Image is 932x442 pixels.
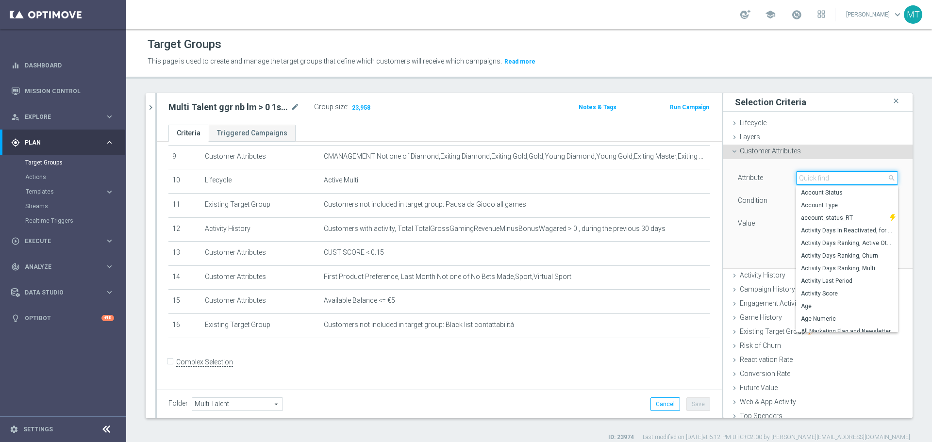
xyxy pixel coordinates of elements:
i: person_search [11,113,20,121]
label: Group size [314,103,347,111]
i: keyboard_arrow_right [105,112,114,121]
span: Activity Last Period [801,277,893,285]
td: Activity History [201,217,320,242]
td: Lifecycle [201,169,320,194]
i: keyboard_arrow_right [105,236,114,246]
button: Data Studio keyboard_arrow_right [11,289,115,296]
span: Available Balance <= €5 [324,296,395,305]
span: Top Spenders [740,412,782,420]
i: keyboard_arrow_right [105,288,114,297]
span: CUST SCORE < 0.15 [324,248,384,257]
i: chevron_right [146,103,155,112]
span: This page is used to create and manage the target groups that define which customers will receive... [148,57,502,65]
td: 15 [168,290,201,314]
i: track_changes [11,262,20,271]
button: Mission Control [11,87,115,95]
div: Optibot [11,305,114,331]
button: play_circle_outline Execute keyboard_arrow_right [11,237,115,245]
div: Analyze [11,262,105,271]
i: keyboard_arrow_right [105,187,114,196]
div: Templates [26,189,105,195]
span: Activity Score [801,290,893,297]
td: Customer Attributes [201,242,320,266]
div: MT [904,5,922,24]
span: Conversion Rate [740,370,790,377]
td: 11 [168,193,201,217]
td: 14 [168,265,201,290]
button: equalizer Dashboard [11,62,115,69]
button: Read more [503,56,536,67]
label: : [347,103,349,111]
label: Value [738,219,755,228]
span: Customers not included in target group: Black list contattabilità [324,321,514,329]
a: Criteria [168,125,209,142]
span: Age [801,302,893,310]
i: keyboard_arrow_right [105,262,114,271]
i: equalizer [11,61,20,70]
span: account_status_RT [801,214,885,222]
button: Templates keyboard_arrow_right [25,188,115,196]
div: Plan [11,138,105,147]
div: Dashboard [11,52,114,78]
span: Activity History [740,271,785,279]
div: Templates [25,184,125,199]
span: Account Type [801,201,893,209]
i: play_circle_outline [11,237,20,246]
i: close [891,95,901,108]
span: Customers not included in target group: Pausa da Gioco all games [324,200,526,209]
span: Age Numeric [801,315,893,323]
span: Plan [25,140,105,146]
button: track_changes Analyze keyboard_arrow_right [11,263,115,271]
span: Templates [26,189,95,195]
span: Customers with activity, Total TotalGrossGamingRevenueMinusBonusWagared > 0 , during the previous... [324,225,666,233]
button: gps_fixed Plan keyboard_arrow_right [11,139,115,147]
span: Campaign History [740,285,795,293]
div: Execute [11,237,105,246]
span: Account Status [801,189,893,196]
div: Target Groups [25,155,125,170]
td: 13 [168,242,201,266]
span: Risk of Churn [740,342,781,349]
a: Actions [25,173,101,181]
span: school [765,9,776,20]
span: Activity Days In Reactivated, for Segmentation Layer [801,227,893,234]
a: [PERSON_NAME]keyboard_arrow_down [845,7,904,22]
div: Explore [11,113,105,121]
td: Customer Attributes [201,265,320,290]
span: Activity Days Ranking, Multi [801,264,893,272]
button: Cancel [650,397,680,411]
span: Lifecycle [740,119,766,127]
div: lightbulb Optibot +10 [11,314,115,322]
button: chevron_right [146,93,155,122]
span: Activity Days Ranking, Active Other [801,239,893,247]
td: 16 [168,313,201,338]
lable: Condition [738,196,767,204]
a: Target Groups [25,159,101,166]
i: gps_fixed [11,138,20,147]
label: Complex Selection [176,358,233,367]
a: Settings [23,426,53,432]
h3: Selection Criteria [735,97,806,108]
div: person_search Explore keyboard_arrow_right [11,113,115,121]
span: Web & App Activity [740,398,796,406]
button: Run Campaign [669,102,710,113]
i: mode_edit [291,101,300,113]
div: Streams [25,199,125,213]
a: Optibot [25,305,101,331]
span: Engagement Activity [740,299,801,307]
a: Realtime Triggers [25,217,101,225]
span: Customer Attributes [740,147,801,155]
td: Existing Target Group [201,313,320,338]
span: Analyze [25,264,105,270]
i: lightbulb [11,314,20,323]
span: Reactivation Rate [740,356,793,363]
span: First Product Preference, Last Month Not one of No Bets Made,Sport,Virtual Sport [324,273,571,281]
span: All Marketing Flag and Newsletter [801,327,893,335]
div: Actions [25,170,125,184]
div: Mission Control [11,78,114,104]
div: Data Studio [11,288,105,297]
